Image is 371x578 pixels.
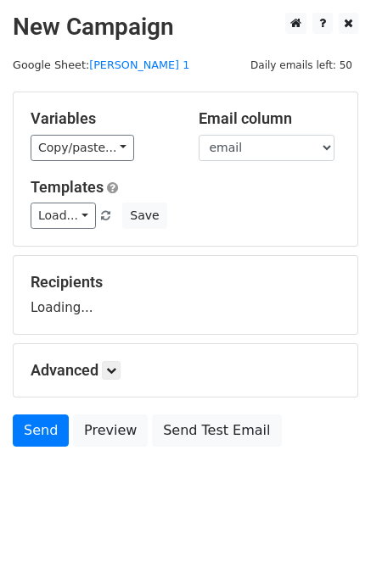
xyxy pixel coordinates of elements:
h2: New Campaign [13,13,358,42]
a: Preview [73,414,148,447]
a: [PERSON_NAME] 1 [89,58,189,71]
h5: Advanced [31,361,340,380]
a: Send Test Email [152,414,281,447]
small: Google Sheet: [13,58,189,71]
a: Templates [31,178,104,196]
div: Loading... [31,273,340,317]
span: Daily emails left: 50 [245,56,358,75]
h5: Variables [31,109,173,128]
h5: Email column [199,109,341,128]
button: Save [122,203,166,229]
h5: Recipients [31,273,340,292]
a: Daily emails left: 50 [245,58,358,71]
a: Send [13,414,69,447]
a: Load... [31,203,96,229]
a: Copy/paste... [31,135,134,161]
